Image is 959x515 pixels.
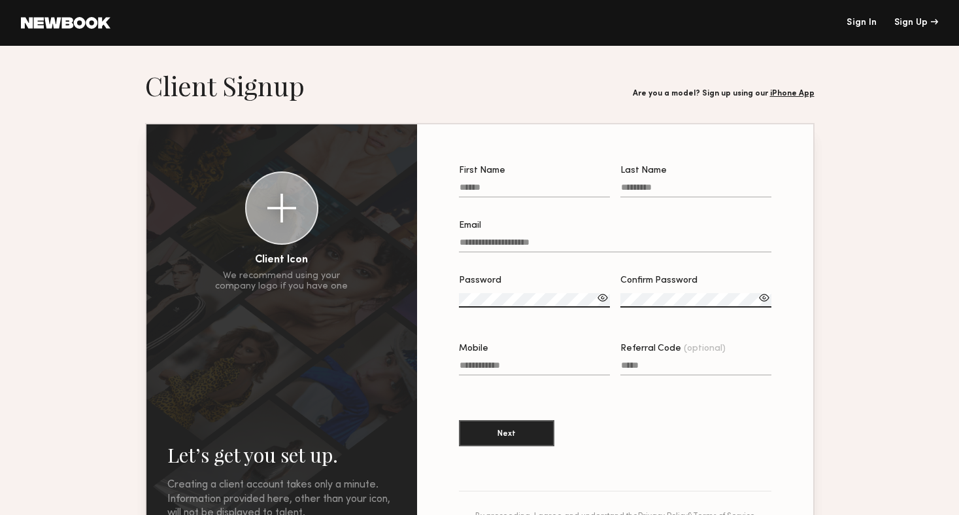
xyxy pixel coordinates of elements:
input: Referral Code(optional) [620,361,771,376]
input: Email [459,238,771,253]
div: Are you a model? Sign up using our [633,90,815,98]
div: Last Name [620,166,771,175]
div: Password [459,276,610,285]
div: Referral Code [620,344,771,353]
input: Password [459,293,610,308]
div: First Name [459,166,610,175]
h1: Client Signup [145,69,305,102]
button: Next [459,420,554,446]
span: (optional) [684,344,726,353]
input: First Name [459,183,610,198]
div: Confirm Password [620,276,771,285]
div: Sign Up [894,18,938,27]
h2: Let’s get you set up. [167,442,396,468]
div: We recommend using your company logo if you have one [215,271,348,292]
input: Mobile [459,361,610,376]
a: iPhone App [770,90,815,98]
div: Email [459,221,771,230]
div: Client Icon [255,255,308,266]
input: Last Name [620,183,771,198]
div: Mobile [459,344,610,353]
input: Confirm Password [620,293,771,308]
a: Sign In [847,18,877,27]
